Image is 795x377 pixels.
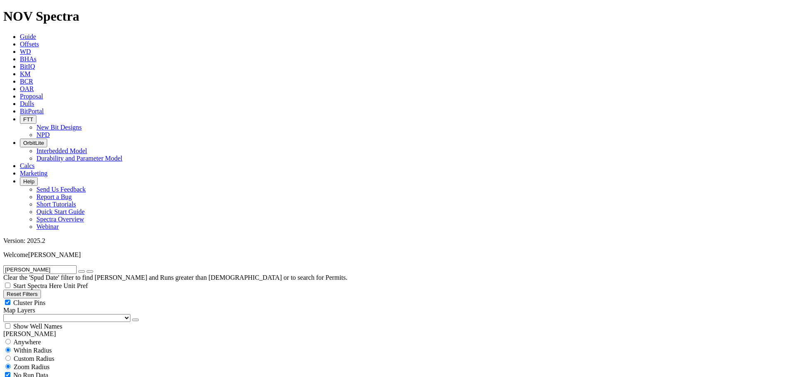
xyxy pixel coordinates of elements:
[3,307,35,314] span: Map Layers
[36,208,84,215] a: Quick Start Guide
[20,115,36,124] button: FTT
[36,124,82,131] a: New Bit Designs
[14,347,52,354] span: Within Radius
[36,193,72,200] a: Report a Bug
[13,299,46,306] span: Cluster Pins
[3,330,792,338] div: [PERSON_NAME]
[20,100,34,107] a: Dulls
[20,48,31,55] a: WD
[36,147,87,154] a: Interbedded Model
[20,33,36,40] a: Guide
[3,251,792,259] p: Welcome
[20,63,35,70] a: BitIQ
[36,216,84,223] a: Spectra Overview
[20,70,31,77] a: KM
[23,116,33,122] span: FTT
[5,283,10,288] input: Start Spectra Here
[20,162,35,169] a: Calcs
[36,131,50,138] a: NPD
[13,323,62,330] span: Show Well Names
[14,355,54,362] span: Custom Radius
[3,237,792,245] div: Version: 2025.2
[3,9,792,24] h1: NOV Spectra
[20,85,34,92] a: OAR
[36,186,86,193] a: Send Us Feedback
[23,140,44,146] span: OrbitLite
[3,265,77,274] input: Search
[36,223,59,230] a: Webinar
[3,274,347,281] span: Clear the 'Spud Date' filter to find [PERSON_NAME] and Runs greater than [DEMOGRAPHIC_DATA] or to...
[20,55,36,62] a: BHAs
[28,251,81,258] span: [PERSON_NAME]
[63,282,88,289] span: Unit Pref
[20,93,43,100] a: Proposal
[36,201,76,208] a: Short Tutorials
[20,41,39,48] a: Offsets
[20,139,47,147] button: OrbitLite
[13,282,62,289] span: Start Spectra Here
[20,78,33,85] a: BCR
[14,363,50,370] span: Zoom Radius
[13,339,41,346] span: Anywhere
[23,178,34,185] span: Help
[20,108,44,115] a: BitPortal
[36,155,123,162] a: Durability and Parameter Model
[20,177,38,186] button: Help
[3,290,41,298] button: Reset Filters
[20,170,48,177] a: Marketing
